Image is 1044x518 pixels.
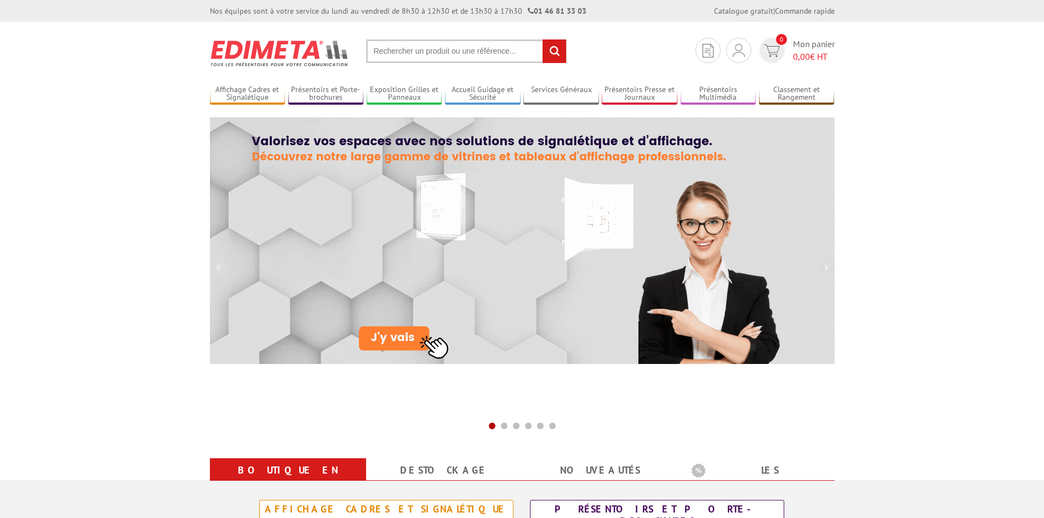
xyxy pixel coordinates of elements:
[528,6,586,16] strong: 01 46 81 33 03
[210,85,286,103] a: Affichage Cadres et Signalétique
[714,6,773,16] a: Catalogue gratuit
[523,85,599,103] a: Services Généraux
[793,51,810,62] span: 0,00
[602,85,677,103] a: Présentoirs Presse et Journaux
[681,85,756,103] a: Présentoirs Multimédia
[793,38,835,63] span: Mon panier
[733,44,745,57] img: devis rapide
[210,5,586,16] div: Nos équipes sont à votre service du lundi au vendredi de 8h30 à 12h30 et de 13h30 à 17h30
[379,460,509,480] a: Destockage
[223,460,353,500] a: Boutique en ligne
[445,85,521,103] a: Accueil Guidage et Sécurité
[366,39,567,63] input: Rechercher un produit ou une référence...
[367,85,442,103] a: Exposition Grilles et Panneaux
[692,460,821,500] a: Les promotions
[764,44,780,57] img: devis rapide
[263,503,510,515] div: Affichage Cadres et Signalétique
[703,44,714,58] img: devis rapide
[793,50,835,63] span: € HT
[288,85,364,103] a: Présentoirs et Porte-brochures
[714,5,835,16] div: |
[776,34,787,45] span: 0
[210,33,350,73] img: Présentoir, panneau, stand - Edimeta - PLV, affichage, mobilier bureau, entreprise
[535,460,665,480] a: nouveautés
[692,460,829,482] b: Les promotions
[543,39,566,63] input: rechercher
[775,6,835,16] a: Commande rapide
[759,85,835,103] a: Classement et Rangement
[757,38,835,63] a: devis rapide 0 Mon panier 0,00€ HT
